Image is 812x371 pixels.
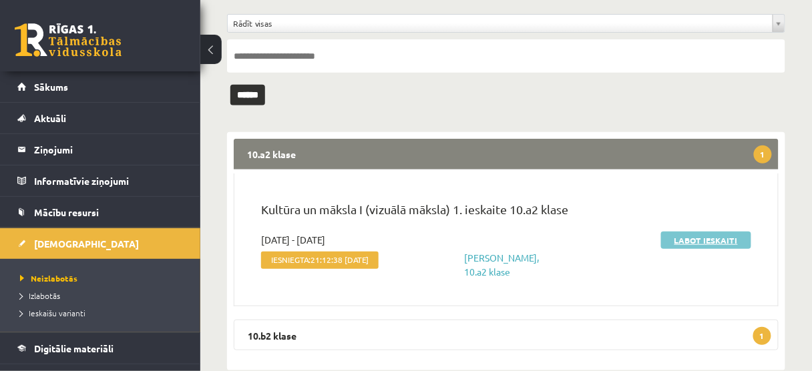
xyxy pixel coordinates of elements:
a: Aktuāli [17,103,184,133]
span: Iesniegta: [261,252,379,269]
span: 21:12:38 [DATE] [311,255,369,264]
a: Rīgas 1. Tālmācības vidusskola [15,23,122,57]
span: Mācību resursi [34,206,99,218]
a: Mācību resursi [17,197,184,228]
span: Neizlabotās [20,273,77,284]
span: Aktuāli [34,112,66,124]
a: Sākums [17,71,184,102]
span: 1 [753,327,771,345]
span: Sākums [34,81,68,93]
span: Digitālie materiāli [34,342,114,354]
a: Rādīt visas [228,15,785,32]
legend: 10.a2 klase [234,139,779,169]
a: Digitālie materiāli [17,333,184,364]
span: 1 [754,145,772,163]
a: Ieskaišu varianti [20,307,187,319]
legend: Informatīvie ziņojumi [34,165,184,196]
span: Izlabotās [20,290,60,301]
legend: Ziņojumi [34,134,184,165]
a: Neizlabotās [20,272,187,284]
a: Izlabotās [20,290,187,302]
p: Kultūra un māksla I (vizuālā māksla) 1. ieskaite 10.a2 klase [261,200,751,225]
a: Ziņojumi [17,134,184,165]
a: Informatīvie ziņojumi [17,165,184,196]
span: Rādīt visas [233,15,767,32]
a: [DEMOGRAPHIC_DATA] [17,228,184,259]
span: [DATE] - [DATE] [261,233,325,247]
legend: 10.b2 klase [234,320,779,350]
span: Ieskaišu varianti [20,308,85,318]
a: [PERSON_NAME], 10.a2 klase [465,252,540,278]
a: Labot ieskaiti [661,232,751,249]
span: [DEMOGRAPHIC_DATA] [34,238,139,250]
